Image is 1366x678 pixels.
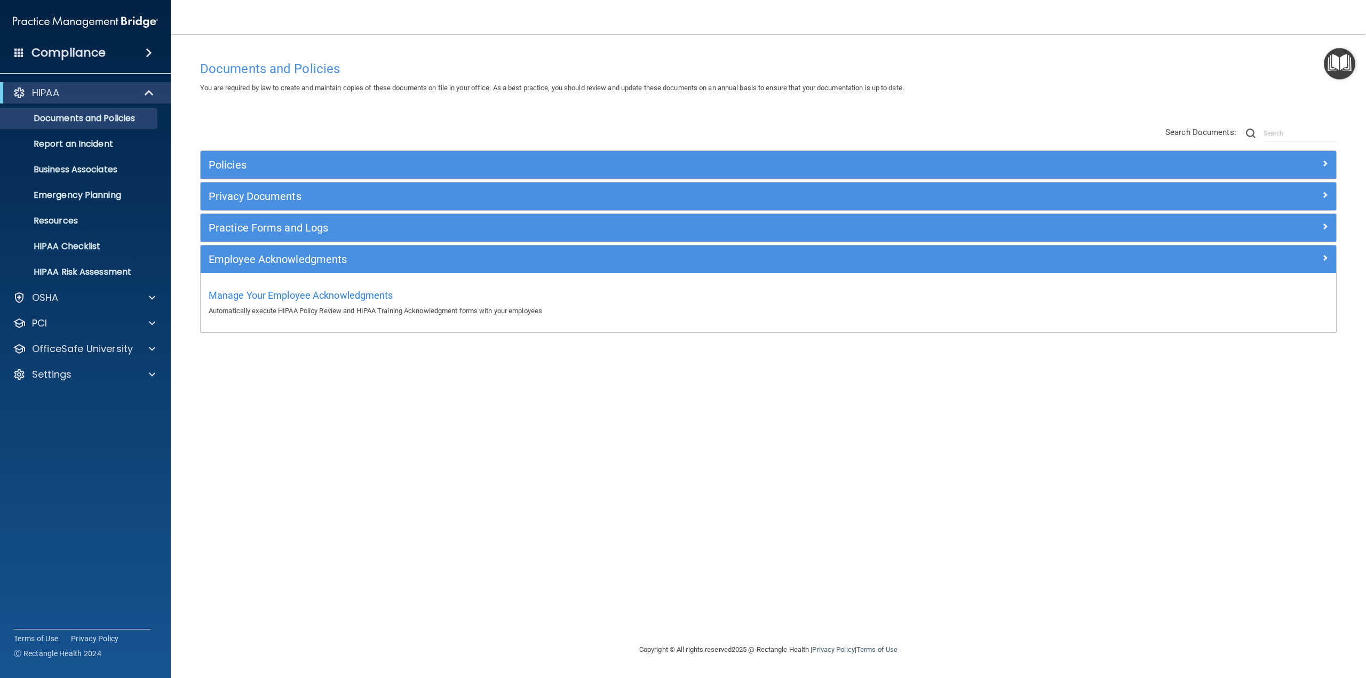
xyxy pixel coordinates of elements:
h5: Employee Acknowledgments [209,253,1044,265]
p: Resources [7,216,153,226]
a: Employee Acknowledgments [209,251,1328,268]
h4: Documents and Policies [200,62,1337,76]
p: HIPAA Risk Assessment [7,267,153,277]
button: Open Resource Center [1324,48,1355,79]
a: Terms of Use [856,645,898,653]
p: Documents and Policies [7,113,153,124]
h5: Practice Forms and Logs [209,222,1044,234]
img: PMB logo [13,11,158,33]
p: OSHA [32,291,59,304]
a: Privacy Policy [812,645,854,653]
p: OfficeSafe University [32,342,133,355]
a: OfficeSafe University [13,342,155,355]
input: Search [1264,125,1337,141]
a: HIPAA [13,86,155,99]
a: Manage Your Employee Acknowledgments [209,292,393,300]
div: Copyright © All rights reserved 2025 @ Rectangle Health | | [574,633,963,667]
h5: Policies [209,159,1044,171]
a: Privacy Policy [71,633,119,644]
span: Search Documents: [1165,127,1236,137]
a: PCI [13,317,155,330]
h4: Compliance [31,45,106,60]
a: OSHA [13,291,155,304]
p: Automatically execute HIPAA Policy Review and HIPAA Training Acknowledgment forms with your emplo... [209,305,1328,317]
iframe: Drift Widget Chat Controller [1181,602,1353,645]
p: Report an Incident [7,139,153,149]
p: PCI [32,317,47,330]
p: HIPAA Checklist [7,241,153,252]
h5: Privacy Documents [209,190,1044,202]
p: HIPAA [32,86,59,99]
span: You are required by law to create and maintain copies of these documents on file in your office. ... [200,84,904,92]
p: Settings [32,368,72,381]
a: Privacy Documents [209,188,1328,205]
a: Policies [209,156,1328,173]
span: Manage Your Employee Acknowledgments [209,290,393,301]
span: Ⓒ Rectangle Health 2024 [14,648,101,659]
a: Settings [13,368,155,381]
a: Terms of Use [14,633,58,644]
p: Business Associates [7,164,153,175]
a: Practice Forms and Logs [209,219,1328,236]
p: Emergency Planning [7,190,153,201]
img: ic-search.3b580494.png [1246,129,1256,138]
